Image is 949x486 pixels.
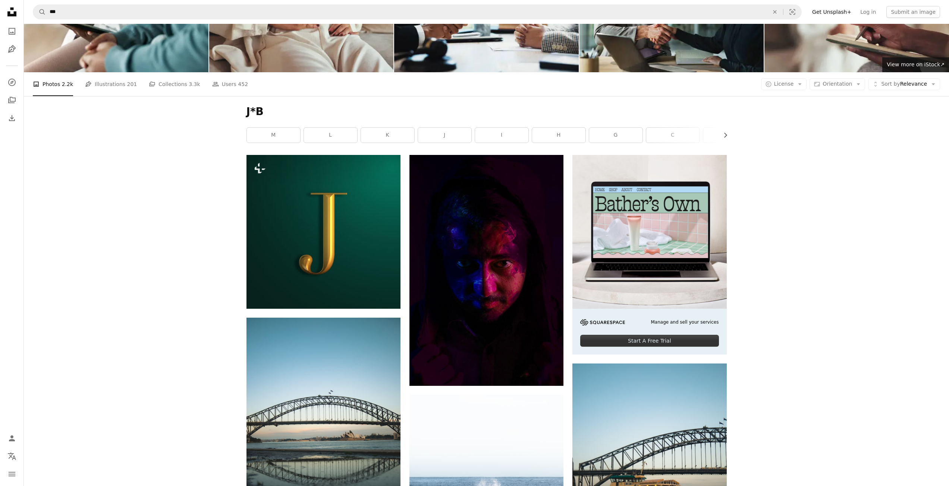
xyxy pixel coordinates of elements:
[572,456,726,463] a: brown and white boat on body of water during daytime
[189,80,200,88] span: 3.3k
[4,431,19,446] a: Log in / Sign up
[4,111,19,126] a: Download History
[246,430,400,436] a: black metal bridge over the sea during daytime
[823,81,852,87] span: Orientation
[580,319,625,325] img: file-1705255347840-230a6ab5bca9image
[761,78,807,90] button: License
[767,5,783,19] button: Clear
[409,155,563,386] img: a man in a dark room holding a cell phone
[4,93,19,108] a: Collections
[589,128,642,143] a: g
[651,319,719,325] span: Manage and sell your services
[4,24,19,39] a: Photos
[247,128,300,143] a: m
[475,128,528,143] a: i
[881,80,927,88] span: Relevance
[580,335,719,347] div: Start A Free Trial
[33,4,802,19] form: Find visuals sitewide
[572,155,726,355] a: Manage and sell your servicesStart A Free Trial
[646,128,700,143] a: c
[882,57,949,72] a: View more on iStock↗
[85,72,137,96] a: Illustrations 201
[703,128,757,143] a: b
[418,128,471,143] a: j
[212,72,248,96] a: Users 452
[4,42,19,57] a: Illustrations
[774,81,794,87] span: License
[532,128,585,143] a: h
[887,61,945,67] span: View more on iStock ↗
[4,467,19,482] button: Menu
[856,6,880,18] a: Log in
[881,81,900,87] span: Sort by
[719,128,727,143] button: scroll list to the right
[4,449,19,464] button: Language
[868,78,940,90] button: Sort byRelevance
[238,80,248,88] span: 452
[246,155,400,309] img: a gold letter j on a green background
[4,4,19,21] a: Home — Unsplash
[304,128,357,143] a: l
[4,75,19,90] a: Explore
[361,128,414,143] a: k
[886,6,940,18] button: Submit an image
[572,155,726,309] img: file-1707883121023-8e3502977149image
[808,6,856,18] a: Get Unsplash+
[127,80,137,88] span: 201
[149,72,200,96] a: Collections 3.3k
[246,228,400,235] a: a gold letter j on a green background
[783,5,801,19] button: Visual search
[409,267,563,273] a: a man in a dark room holding a cell phone
[33,5,46,19] button: Search Unsplash
[810,78,865,90] button: Orientation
